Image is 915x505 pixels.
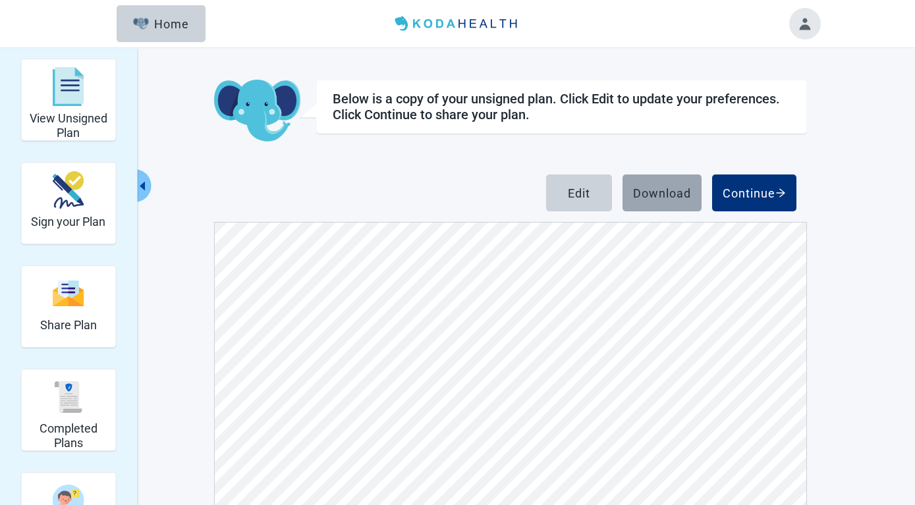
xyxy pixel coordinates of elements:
[20,265,116,348] div: Share Plan
[214,80,300,143] img: Koda Elephant
[53,67,84,107] img: svg%3e
[26,421,110,450] h2: Completed Plans
[789,8,821,40] button: Toggle account menu
[135,169,152,202] button: Collapse menu
[26,111,110,140] h2: View Unsigned Plan
[333,91,790,122] h1: Below is a copy of your unsigned plan. Click Edit to update your preferences. Click Continue to s...
[712,174,796,211] button: Continue arrow-right
[53,381,84,413] img: svg%3e
[723,186,786,199] div: Continue
[133,17,190,30] div: Home
[20,162,116,244] div: Sign your Plan
[389,13,525,34] img: Koda Health
[133,18,150,30] img: Elephant
[31,215,105,229] h2: Sign your Plan
[775,188,786,198] span: arrow-right
[20,369,116,451] div: Completed Plans
[546,174,612,211] button: Edit
[568,186,590,199] div: Edit
[53,171,84,209] img: make_plan_official-CpYJDfBD.svg
[633,186,691,199] div: Download
[53,279,84,307] img: svg%3e
[40,318,97,332] h2: Share Plan
[117,5,206,42] button: ElephantHome
[20,59,116,141] div: View Unsigned Plan
[623,174,702,211] button: Download
[136,180,149,192] span: caret-left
